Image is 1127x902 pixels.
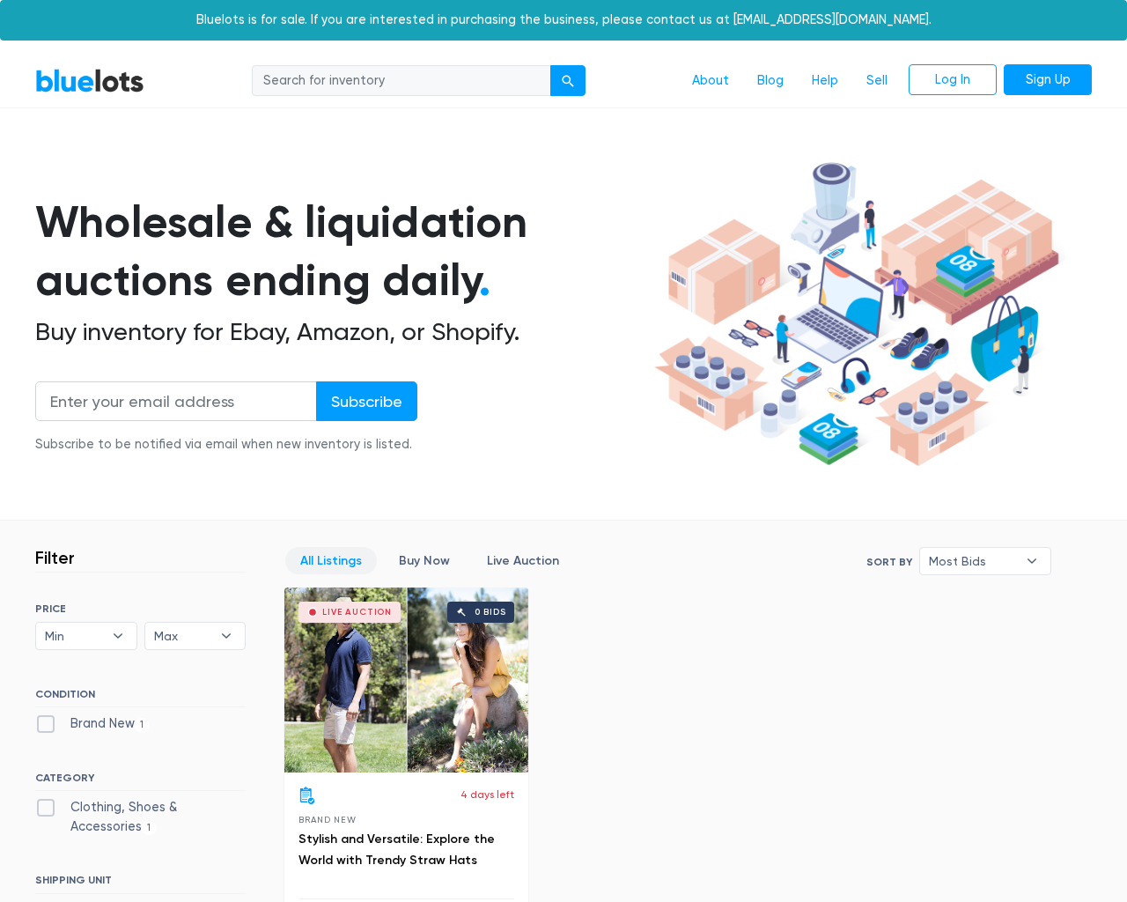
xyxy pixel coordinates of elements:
label: Brand New [35,714,150,734]
span: Max [154,623,212,649]
a: Help [798,64,852,98]
input: Subscribe [316,381,417,421]
a: Stylish and Versatile: Explore the World with Trendy Straw Hats [298,832,495,868]
a: Buy Now [384,547,465,574]
a: Blog [743,64,798,98]
h6: PRICE [35,603,246,615]
a: BlueLots [35,68,144,93]
span: Brand New [298,815,356,824]
div: Live Auction [322,608,392,617]
h6: CONDITION [35,688,246,707]
h2: Buy inventory for Ebay, Amazon, or Shopify. [35,317,648,347]
a: Sign Up [1004,64,1092,96]
span: 1 [135,718,150,732]
a: All Listings [285,547,377,574]
span: 1 [142,821,157,835]
h3: Filter [35,547,75,568]
span: . [479,254,490,307]
span: Min [45,623,103,649]
b: ▾ [208,623,245,649]
input: Enter your email address [35,381,317,421]
h1: Wholesale & liquidation auctions ending daily [35,193,648,310]
div: Subscribe to be notified via email when new inventory is listed. [35,435,417,455]
h6: SHIPPING UNIT [35,874,246,893]
a: Log In [909,64,997,96]
label: Clothing, Shoes & Accessories [35,798,246,836]
p: 4 days left [460,787,514,802]
a: Live Auction 0 bids [284,588,528,773]
b: ▾ [99,623,136,649]
a: Live Auction [472,547,574,574]
a: Sell [852,64,902,98]
label: Sort By [866,554,912,570]
div: 0 bids [475,608,506,617]
b: ▾ [1013,548,1050,574]
h6: CATEGORY [35,772,246,791]
span: Most Bids [929,548,1017,574]
a: About [678,64,743,98]
img: hero-ee84e7d0318cb26816c560f6b4441b76977f77a177738b4e94f68c95b2b83dbb.png [648,154,1065,475]
input: Search for inventory [252,65,551,97]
